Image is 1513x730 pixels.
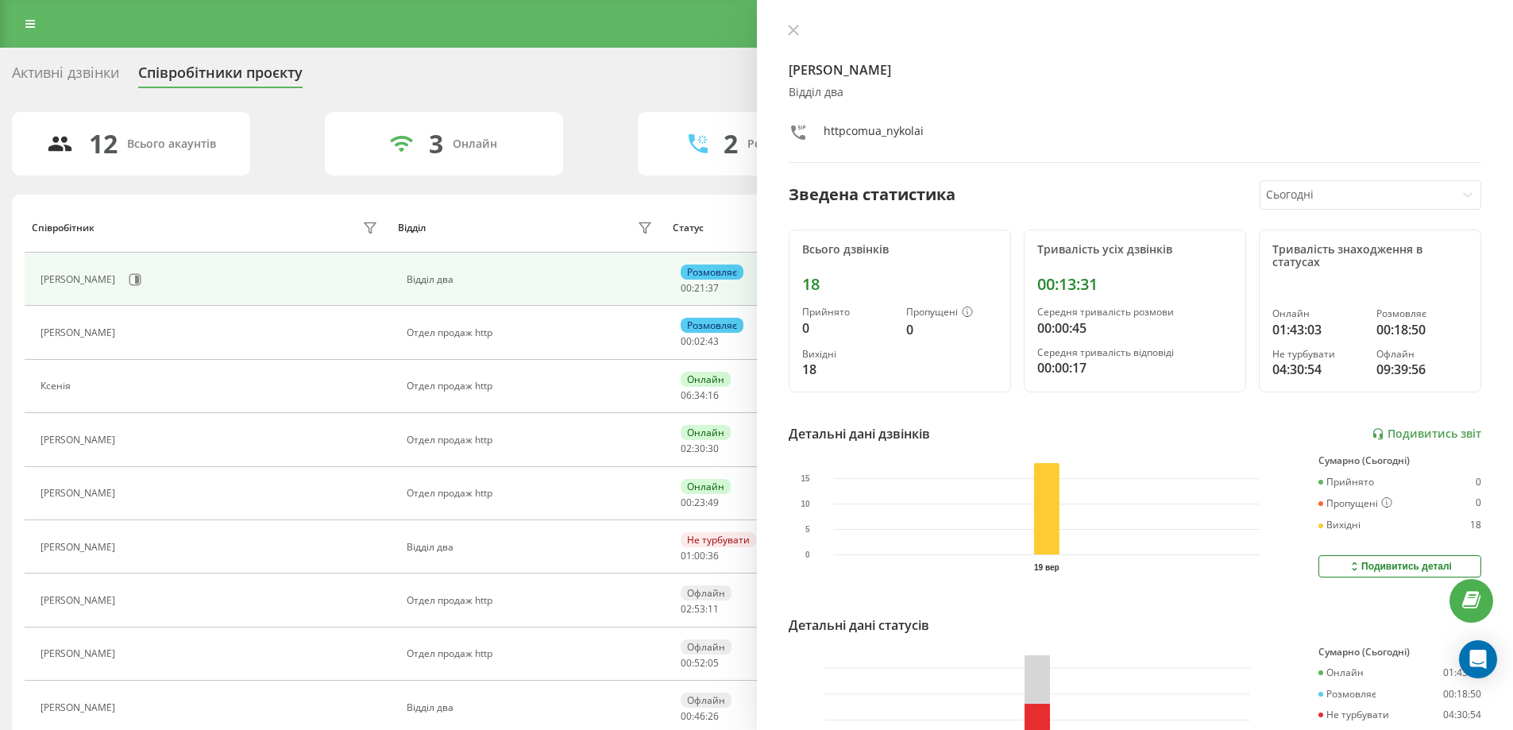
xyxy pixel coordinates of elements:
span: 21 [694,281,705,295]
div: Вихідні [1318,519,1361,531]
span: 30 [708,442,719,455]
div: Подивитись деталі [1348,560,1452,573]
div: Розмовляє [681,265,743,280]
div: Тривалість знаходження в статусах [1272,243,1468,270]
div: [PERSON_NAME] [41,327,119,338]
span: 53 [694,602,705,616]
div: [PERSON_NAME] [41,274,119,285]
div: Детальні дані статусів [789,616,929,635]
button: Подивитись деталі [1318,555,1481,577]
div: Зведена статистика [789,183,955,207]
span: 00 [681,334,692,348]
div: Отдел продаж http [407,488,657,499]
div: Сумарно (Сьогодні) [1318,647,1481,658]
span: 00 [694,549,705,562]
span: 00 [681,656,692,670]
div: [PERSON_NAME] [41,542,119,553]
div: Всього дзвінків [802,243,998,257]
div: Вихідні [802,349,894,360]
span: 05 [708,656,719,670]
div: Не турбувати [1272,349,1364,360]
span: 00 [681,496,692,509]
span: 46 [694,709,705,723]
div: 00:18:50 [1443,689,1481,700]
div: 00:00:45 [1037,319,1233,338]
div: Розмовляють [747,137,824,151]
span: 11 [708,602,719,616]
span: 26 [708,709,719,723]
span: 06 [681,388,692,402]
div: Активні дзвінки [12,64,119,89]
div: 09:39:56 [1376,360,1468,379]
div: Офлайн [681,639,731,655]
div: Відділ [398,222,426,234]
span: 00 [681,709,692,723]
div: [PERSON_NAME] [41,702,119,713]
div: Не турбувати [1318,709,1389,720]
span: 01 [681,549,692,562]
span: 02 [694,334,705,348]
div: Офлайн [681,693,731,708]
div: Розмовляє [1318,689,1376,700]
div: Open Intercom Messenger [1459,640,1497,678]
span: 00 [681,281,692,295]
a: Подивитись звіт [1372,427,1481,441]
div: Отдел продаж http [407,435,657,446]
div: Отдел продаж http [407,380,657,392]
div: Онлайн [681,425,731,440]
div: Офлайн [681,585,731,601]
div: : : [681,658,719,669]
div: Відділ два [407,702,657,713]
span: 43 [708,334,719,348]
div: [PERSON_NAME] [41,595,119,606]
span: 02 [681,442,692,455]
span: 30 [694,442,705,455]
span: 34 [694,388,705,402]
div: [PERSON_NAME] [41,648,119,659]
div: Офлайн [1376,349,1468,360]
div: 18 [802,360,894,379]
div: 01:43:03 [1272,320,1364,339]
div: Пропущені [1318,497,1392,510]
div: : : [681,443,719,454]
div: Всього акаунтів [127,137,216,151]
div: Прийнято [1318,477,1374,488]
div: : : [681,497,719,508]
div: [PERSON_NAME] [41,435,119,446]
div: 2 [724,129,738,159]
span: 02 [681,602,692,616]
div: 0 [906,320,998,339]
div: Середня тривалість відповіді [1037,347,1233,358]
text: 15 [801,474,810,483]
div: Відділ два [407,542,657,553]
text: 19 вер [1034,563,1059,572]
span: 49 [708,496,719,509]
div: Онлайн [1272,308,1364,319]
div: Співробітник [32,222,95,234]
div: Онлайн [453,137,497,151]
div: 00:18:50 [1376,320,1468,339]
text: 10 [801,500,810,508]
div: 04:30:54 [1272,360,1364,379]
div: 01:43:03 [1443,667,1481,678]
div: : : [681,336,719,347]
div: 0 [1476,477,1481,488]
div: Відділ два [407,274,657,285]
div: Не турбувати [681,532,756,547]
div: Прийнято [802,307,894,318]
div: Онлайн [1318,667,1364,678]
div: httpcomua_nykolai [824,123,924,146]
div: Онлайн [681,479,731,494]
span: 36 [708,549,719,562]
div: : : [681,390,719,401]
text: 5 [805,525,809,534]
div: Отдел продаж http [407,595,657,606]
div: 00:00:17 [1037,358,1233,377]
div: Статус [673,222,704,234]
div: 18 [1470,519,1481,531]
div: Тривалість усіх дзвінків [1037,243,1233,257]
span: 52 [694,656,705,670]
div: 00:13:31 [1037,275,1233,294]
h4: [PERSON_NAME] [789,60,1482,79]
text: 0 [805,550,809,559]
